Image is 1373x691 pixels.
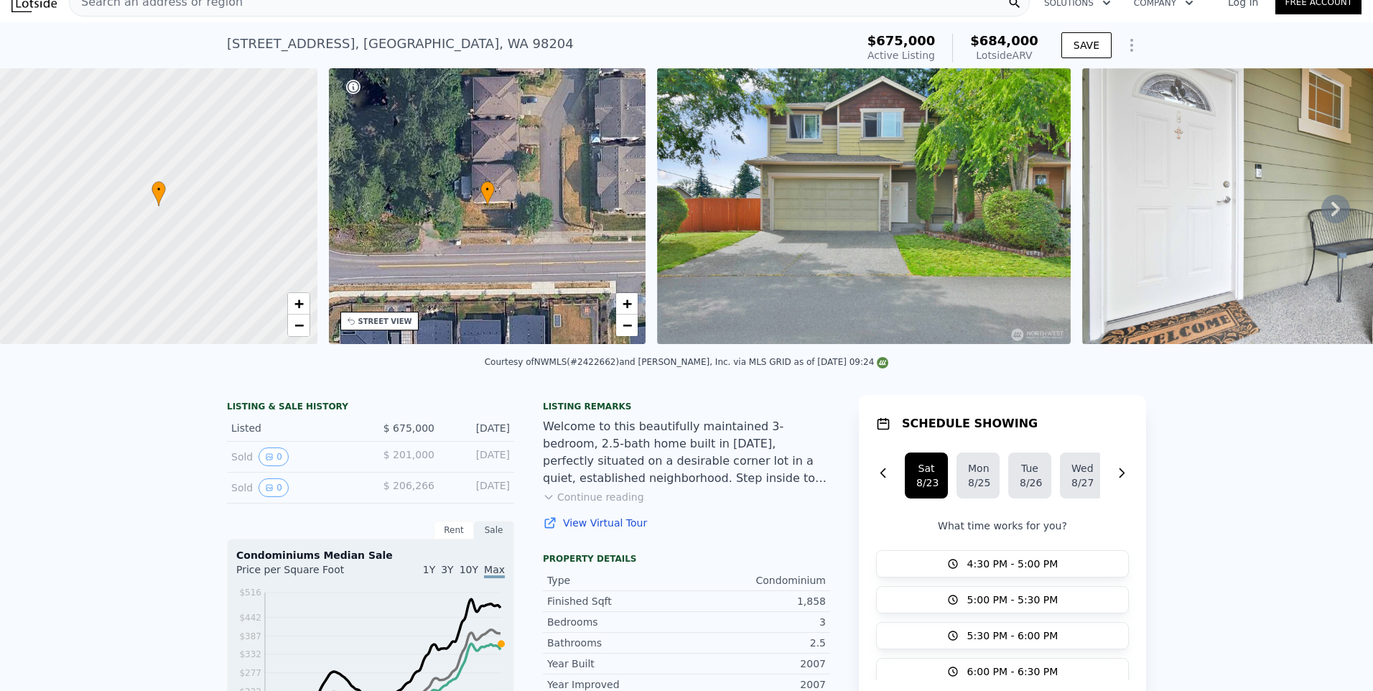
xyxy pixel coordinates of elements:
div: 8/23 [916,476,936,490]
button: 4:30 PM - 5:00 PM [876,550,1129,578]
div: Type [547,573,686,588]
div: Bedrooms [547,615,686,629]
p: What time works for you? [876,519,1129,533]
span: + [294,295,303,312]
div: STREET VIEW [358,316,412,327]
div: Condominium [686,573,826,588]
div: 1,858 [686,594,826,608]
button: Show Options [1117,31,1146,60]
button: View historical data [259,478,289,497]
span: + [623,295,632,312]
h1: SCHEDULE SHOWING [902,415,1038,432]
span: Max [484,564,505,578]
span: 3Y [441,564,453,575]
button: Sat8/23 [905,453,948,498]
tspan: $277 [239,668,261,678]
div: [DATE] [446,447,510,466]
tspan: $332 [239,649,261,659]
div: Condominiums Median Sale [236,548,505,562]
div: Sold [231,478,359,497]
span: − [294,316,303,334]
span: Active Listing [867,50,935,61]
div: Sold [231,447,359,466]
div: Price per Square Foot [236,562,371,585]
span: 10Y [460,564,478,575]
div: Property details [543,553,830,565]
button: View historical data [259,447,289,466]
span: 4:30 PM - 5:00 PM [967,557,1058,571]
span: $ 206,266 [383,480,434,491]
span: • [480,183,495,196]
div: 8/27 [1071,476,1092,490]
div: Rent [434,521,474,539]
img: Sale: 167521873 Parcel: 103329435 [657,68,1071,344]
span: − [623,316,632,334]
span: 5:30 PM - 6:00 PM [967,629,1058,643]
div: [STREET_ADDRESS] , [GEOGRAPHIC_DATA] , WA 98204 [227,34,574,54]
a: View Virtual Tour [543,516,830,530]
a: Zoom out [288,315,309,336]
button: Wed8/27 [1060,453,1103,498]
tspan: $516 [239,588,261,598]
div: Listed [231,421,359,435]
div: LISTING & SALE HISTORY [227,401,514,415]
div: Listing remarks [543,401,830,412]
div: 8/25 [968,476,988,490]
button: SAVE [1061,32,1112,58]
button: 6:00 PM - 6:30 PM [876,658,1129,685]
div: Wed [1071,461,1092,476]
tspan: $442 [239,613,261,623]
div: Finished Sqft [547,594,686,608]
div: [DATE] [446,478,510,497]
div: Courtesy of NWMLS (#2422662) and [PERSON_NAME], Inc. via MLS GRID as of [DATE] 09:24 [485,357,889,367]
div: Bathrooms [547,636,686,650]
button: Mon8/25 [957,453,1000,498]
div: Year Built [547,657,686,671]
div: • [480,181,495,206]
span: $675,000 [867,33,936,48]
div: Sat [916,461,936,476]
div: 8/26 [1020,476,1040,490]
span: $ 201,000 [383,449,434,460]
a: Zoom in [616,293,638,315]
span: • [152,183,166,196]
span: 5:00 PM - 5:30 PM [967,593,1058,607]
a: Zoom out [616,315,638,336]
div: Lotside ARV [970,48,1038,62]
button: 5:30 PM - 6:00 PM [876,622,1129,649]
div: • [152,181,166,206]
div: Sale [474,521,514,539]
button: Tue8/26 [1008,453,1051,498]
div: Mon [968,461,988,476]
tspan: $387 [239,631,261,641]
div: Tue [1020,461,1040,476]
img: NWMLS Logo [877,357,888,368]
span: $ 675,000 [383,422,434,434]
div: 3 [686,615,826,629]
a: Zoom in [288,293,309,315]
span: 1Y [423,564,435,575]
button: 5:00 PM - 5:30 PM [876,586,1129,613]
div: [DATE] [446,421,510,435]
button: Continue reading [543,490,644,504]
span: 6:00 PM - 6:30 PM [967,664,1058,679]
span: $684,000 [970,33,1038,48]
div: 2007 [686,657,826,671]
div: Welcome to this beautifully maintained 3-bedroom, 2.5-bath home built in [DATE], perfectly situat... [543,418,830,487]
div: 2.5 [686,636,826,650]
